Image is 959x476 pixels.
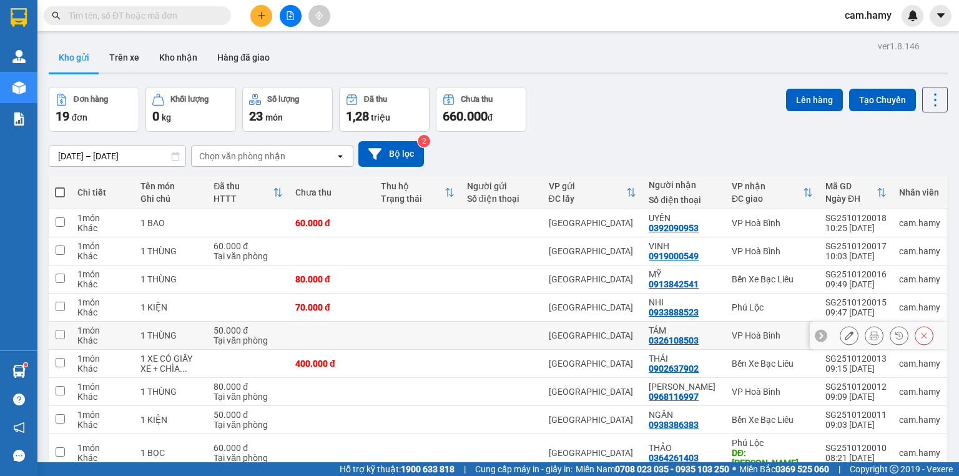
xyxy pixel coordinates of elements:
[825,194,877,204] div: Ngày ĐH
[549,359,637,369] div: [GEOGRAPHIC_DATA]
[899,187,940,197] div: Nhân viên
[249,109,263,124] span: 23
[280,5,302,27] button: file-add
[649,251,699,261] div: 0919000549
[77,453,128,463] div: Khác
[732,194,803,204] div: ĐC giao
[899,302,940,312] div: cam.hamy
[649,382,719,392] div: THOẠI NGỌC
[207,176,289,209] th: Toggle SortBy
[786,89,843,111] button: Lên hàng
[140,330,201,340] div: 1 THÙNG
[732,387,813,397] div: VP Hoà Bình
[825,382,887,392] div: SG2510120012
[543,176,643,209] th: Toggle SortBy
[549,181,627,191] div: VP gửi
[295,274,368,284] div: 80.000 đ
[488,112,493,122] span: đ
[339,87,430,132] button: Đã thu1,28 triệu
[649,180,719,190] div: Người nhận
[340,462,455,476] span: Hỗ trợ kỹ thuật:
[775,464,829,474] strong: 0369 525 060
[295,359,368,369] div: 400.000 đ
[77,420,128,430] div: Khác
[825,279,887,289] div: 09:49 [DATE]
[825,443,887,453] div: SG2510120010
[732,467,736,472] span: ⚪️
[180,364,187,374] span: ...
[381,194,444,204] div: Trạng thái
[549,387,637,397] div: [GEOGRAPHIC_DATA]
[77,443,128,453] div: 1 món
[649,297,719,307] div: NHI
[295,218,368,228] div: 60.000 đ
[840,326,858,345] div: Sửa đơn hàng
[899,387,940,397] div: cam.hamy
[732,330,813,340] div: VP Hoà Bình
[649,279,699,289] div: 0913842541
[549,302,637,312] div: [GEOGRAPHIC_DATA]
[214,392,283,402] div: Tại văn phòng
[199,150,285,162] div: Chọn văn phòng nhận
[899,359,940,369] div: cam.hamy
[899,415,940,425] div: cam.hamy
[549,194,627,204] div: ĐC lấy
[825,213,887,223] div: SG2510120018
[401,464,455,474] strong: 1900 633 818
[295,187,368,197] div: Chưa thu
[99,42,149,72] button: Trên xe
[24,363,27,367] sup: 1
[12,112,26,126] img: solution-icon
[732,448,813,468] div: DĐ: PHƯƠNG ANH
[49,87,139,132] button: Đơn hàng19đơn
[295,302,368,312] div: 70.000 đ
[140,194,201,204] div: Ghi chú
[77,410,128,420] div: 1 món
[732,274,813,284] div: Bến Xe Bạc Liêu
[835,7,902,23] span: cam.hamy
[13,450,25,462] span: message
[649,420,699,430] div: 0938386383
[443,109,488,124] span: 660.000
[732,246,813,256] div: VP Hoà Bình
[69,9,216,22] input: Tìm tên, số ĐT hoặc mã đơn
[732,415,813,425] div: Bến Xe Bạc Liêu
[739,462,829,476] span: Miền Bắc
[649,269,719,279] div: MỸ
[214,325,283,335] div: 50.000 đ
[77,279,128,289] div: Khác
[12,81,26,94] img: warehouse-icon
[649,307,699,317] div: 0933888523
[732,359,813,369] div: Bến Xe Bạc Liêu
[162,112,171,122] span: kg
[77,213,128,223] div: 1 món
[214,453,283,463] div: Tại văn phòng
[649,335,699,345] div: 0326108503
[890,465,898,474] span: copyright
[52,11,61,20] span: search
[77,187,128,197] div: Chi tiết
[878,39,920,53] div: ver 1.8.146
[77,297,128,307] div: 1 món
[214,443,283,453] div: 60.000 đ
[732,438,813,448] div: Phú Lộc
[825,410,887,420] div: SG2510120011
[214,241,283,251] div: 60.000 đ
[214,181,273,191] div: Đã thu
[74,95,108,104] div: Đơn hàng
[335,151,345,161] svg: open
[549,218,637,228] div: [GEOGRAPHIC_DATA]
[825,241,887,251] div: SG2510120017
[381,181,444,191] div: Thu hộ
[364,95,387,104] div: Đã thu
[77,392,128,402] div: Khác
[825,364,887,374] div: 09:15 [DATE]
[371,112,390,122] span: triệu
[649,453,699,463] div: 0364261403
[140,218,201,228] div: 1 BAO
[77,364,128,374] div: Khác
[149,42,207,72] button: Kho nhận
[825,453,887,463] div: 08:21 [DATE]
[825,307,887,317] div: 09:47 [DATE]
[49,42,99,72] button: Kho gửi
